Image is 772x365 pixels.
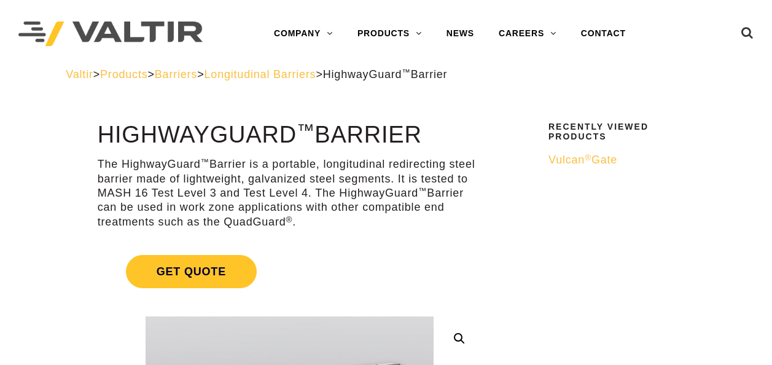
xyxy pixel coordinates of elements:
a: CAREERS [486,22,569,46]
sup: ® [286,215,293,224]
span: Vulcan Gate [548,154,617,166]
h2: Recently Viewed Products [548,122,698,141]
span: HighwayGuard Barrier [323,68,448,80]
sup: ® [585,153,591,162]
a: CONTACT [569,22,638,46]
span: Get Quote [126,255,257,288]
a: COMPANY [262,22,345,46]
h1: HighwayGuard Barrier [98,122,482,148]
sup: ™ [297,120,314,140]
sup: ™ [402,68,410,77]
img: Valtir [18,22,203,47]
p: The HighwayGuard Barrier is a portable, longitudinal redirecting steel barrier made of lightweigh... [98,157,482,229]
a: Valtir [66,68,93,80]
a: Vulcan®Gate [548,153,698,167]
a: PRODUCTS [345,22,434,46]
a: Longitudinal Barriers [205,68,316,80]
a: Barriers [155,68,197,80]
a: Products [100,68,147,80]
sup: ™ [418,186,427,195]
a: NEWS [434,22,486,46]
div: > > > > [66,68,706,82]
a: Get Quote [98,240,482,303]
sup: ™ [201,157,209,167]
